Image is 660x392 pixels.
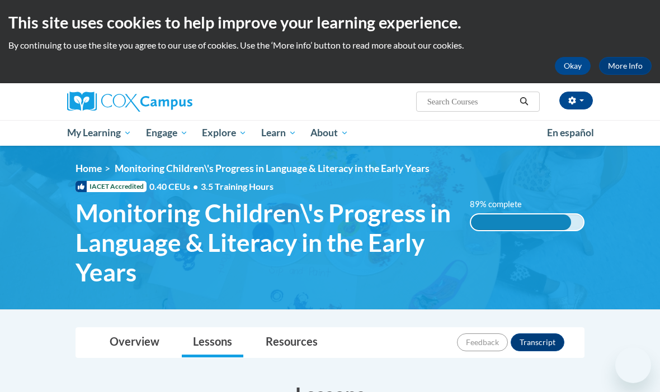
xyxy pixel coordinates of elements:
[254,328,329,357] a: Resources
[547,127,594,138] span: En español
[76,181,147,192] span: IACET Accredited
[149,180,201,193] span: 0.40 CEUs
[115,162,430,174] span: Monitoring Children\'s Progress in Language & Literacy in the Early Years
[182,328,243,357] a: Lessons
[8,11,652,34] h2: This site uses cookies to help improve your learning experience.
[67,92,231,112] a: Cox Campus
[426,95,516,108] input: Search Courses
[599,57,652,75] a: More Info
[615,347,651,383] iframe: Button to launch messaging window
[193,181,198,192] span: •
[516,95,532,108] button: Search
[8,39,652,51] p: By continuing to use the site you agree to our use of cookies. Use the ‘More info’ button to read...
[76,198,453,286] span: Monitoring Children\'s Progress in Language & Literacy in the Early Years
[470,198,534,211] label: 89% complete
[60,120,139,146] a: My Learning
[304,120,356,146] a: About
[555,57,591,75] button: Okay
[59,120,601,146] div: Main menu
[67,126,131,140] span: My Learning
[139,120,195,146] a: Engage
[254,120,304,146] a: Learn
[457,333,508,351] button: Feedback
[310,126,348,140] span: About
[201,181,274,192] span: 3.5 Training Hours
[76,162,102,174] a: Home
[540,121,601,145] a: En español
[67,92,192,112] img: Cox Campus
[195,120,254,146] a: Explore
[559,92,593,109] button: Account Settings
[471,214,571,230] div: 89% complete
[261,126,296,140] span: Learn
[202,126,247,140] span: Explore
[98,328,171,357] a: Overview
[511,333,564,351] button: Transcript
[146,126,188,140] span: Engage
